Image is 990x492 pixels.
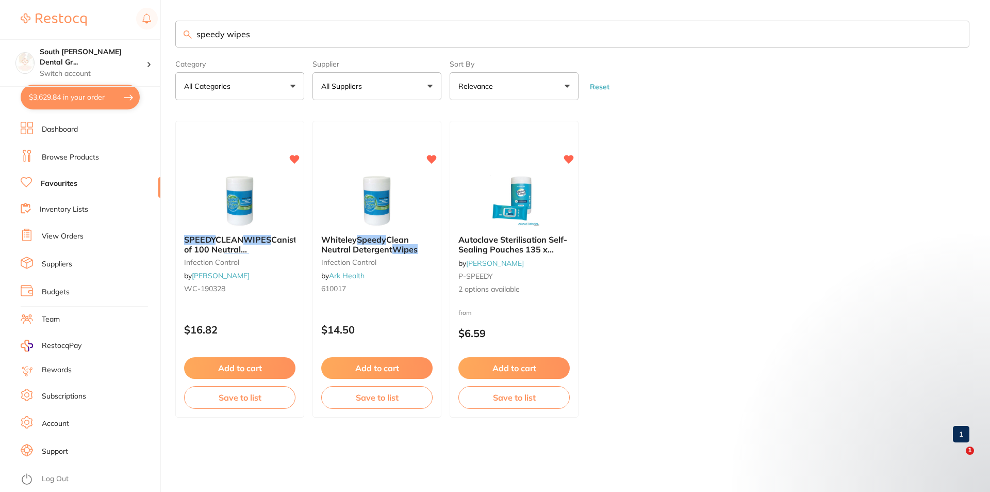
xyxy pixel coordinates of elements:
h4: South Burnett Dental Group [40,47,146,67]
p: $16.82 [184,324,295,336]
button: Save to list [184,386,295,409]
b: SPEEDY CLEAN WIPES Canister of 100 Neutral Detergent Wipes [184,235,295,254]
label: Sort By [450,60,579,68]
a: [PERSON_NAME] [192,271,250,280]
img: Restocq Logo [21,13,87,26]
img: SPEEDY CLEAN WIPES Canister of 100 Neutral Detergent Wipes [206,175,273,227]
button: Add to cart [184,357,295,379]
button: Relevance [450,72,579,100]
span: P-SPEEDY [458,272,493,281]
p: $6.59 [458,327,570,339]
em: Wipes [392,244,418,255]
p: Switch account [40,69,146,79]
span: Clean Neutral Detergent [321,234,409,254]
a: Support [42,447,68,457]
button: $3,629.84 in your order [21,85,140,109]
span: WC-190328 [184,284,225,293]
button: Add to cart [458,357,570,379]
button: Save to list [321,386,433,409]
label: Supplier [312,60,441,68]
p: All Categories [184,81,235,91]
a: Inventory Lists [40,204,88,215]
a: Restocq Logo [21,8,87,31]
a: Dashboard [42,124,78,135]
span: from [458,309,472,316]
span: by [184,271,250,280]
span: RestocqPay [42,341,81,351]
a: Browse Products [42,152,99,163]
span: by [321,271,365,280]
a: Suppliers [42,259,72,269]
a: Subscriptions [42,391,86,402]
b: Autoclave Sterilisation Self-Sealing Pouches 135 x 260mm 200/pk [458,235,570,254]
span: 2 options available [458,284,570,295]
small: infection control [321,258,433,266]
span: CLEAN [216,234,243,245]
button: All Categories [175,72,304,100]
span: Canister of 100 Neutral Detergent [184,234,304,264]
a: Team [42,314,60,325]
small: infection control [184,258,295,266]
span: 1 [966,447,974,455]
a: [PERSON_NAME] [466,259,524,268]
a: Favourites [41,179,77,189]
b: Whiteley Speedy Clean Neutral Detergent Wipes [321,235,433,254]
em: SPEEDY [184,234,216,245]
a: RestocqPay [21,340,81,352]
img: Autoclave Sterilisation Self-Sealing Pouches 135 x 260mm 200/pk [481,175,548,227]
a: View Orders [42,231,84,242]
span: Autoclave Sterilisation Self-Sealing Pouches 135 x 260mm 200/pk [458,234,567,264]
a: Rewards [42,365,72,375]
button: Save to list [458,386,570,409]
span: by [458,259,524,268]
button: Log Out [21,471,157,488]
img: South Burnett Dental Group [16,53,34,71]
span: Whiteley [321,234,357,245]
a: Log Out [42,474,69,484]
p: All Suppliers [321,81,366,91]
a: Budgets [42,287,70,297]
iframe: Intercom live chat [945,447,969,471]
em: WIPES [243,234,271,245]
input: Search Favourite Products [175,21,969,47]
span: 610017 [321,284,346,293]
p: Relevance [458,81,497,91]
em: Speedy [357,234,386,245]
img: RestocqPay [21,340,33,352]
label: Category [175,60,304,68]
img: Whiteley Speedy Clean Neutral Detergent Wipes [343,175,410,227]
iframe: Intercom notifications message [779,240,985,464]
a: Account [42,419,69,429]
a: Ark Health [329,271,365,280]
button: Add to cart [321,357,433,379]
em: Wipes [224,253,249,264]
button: Reset [587,82,613,91]
button: All Suppliers [312,72,441,100]
p: $14.50 [321,324,433,336]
